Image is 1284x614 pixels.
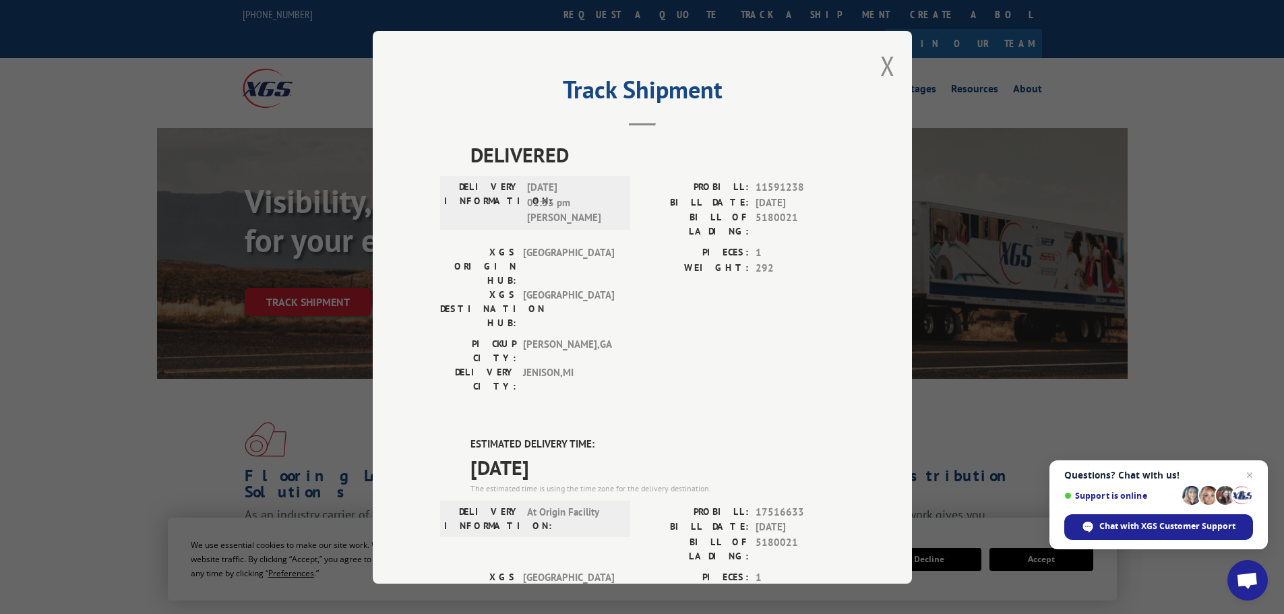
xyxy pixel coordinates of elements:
span: [DATE] [756,520,845,535]
span: [GEOGRAPHIC_DATA] [523,288,614,330]
span: DELIVERED [470,140,845,170]
span: [PERSON_NAME] , GA [523,337,614,365]
span: JENISON , MI [523,365,614,394]
label: DELIVERY INFORMATION: [444,504,520,532]
label: DELIVERY CITY: [440,365,516,394]
span: 292 [756,260,845,276]
label: BILL OF LADING: [642,210,749,239]
span: 5180021 [756,210,845,239]
span: [DATE] [756,195,845,210]
label: ESTIMATED DELIVERY TIME: [470,437,845,452]
label: PICKUP CITY: [440,337,516,365]
span: Questions? Chat with us! [1064,470,1253,481]
label: BILL DATE: [642,520,749,535]
label: PIECES: [642,245,749,261]
span: [DATE] [470,452,845,482]
label: BILL DATE: [642,195,749,210]
span: Support is online [1064,491,1178,501]
span: 5180021 [756,534,845,563]
a: Open chat [1227,560,1268,601]
span: 11591238 [756,180,845,195]
h2: Track Shipment [440,80,845,106]
label: PROBILL: [642,180,749,195]
span: 1 [756,570,845,585]
span: 17516633 [756,504,845,520]
label: BILL OF LADING: [642,534,749,563]
label: WEIGHT: [642,260,749,276]
button: Close modal [880,48,895,84]
label: PIECES: [642,570,749,585]
span: [GEOGRAPHIC_DATA] [523,570,614,612]
span: [DATE] 01:33 pm [PERSON_NAME] [527,180,618,226]
label: XGS DESTINATION HUB: [440,288,516,330]
label: XGS ORIGIN HUB: [440,570,516,612]
label: XGS ORIGIN HUB: [440,245,516,288]
span: 1 [756,245,845,261]
span: Chat with XGS Customer Support [1064,514,1253,540]
span: At Origin Facility [527,504,618,532]
label: PROBILL: [642,504,749,520]
span: [GEOGRAPHIC_DATA] [523,245,614,288]
div: The estimated time is using the time zone for the delivery destination. [470,482,845,494]
label: DELIVERY INFORMATION: [444,180,520,226]
span: Chat with XGS Customer Support [1099,520,1235,532]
